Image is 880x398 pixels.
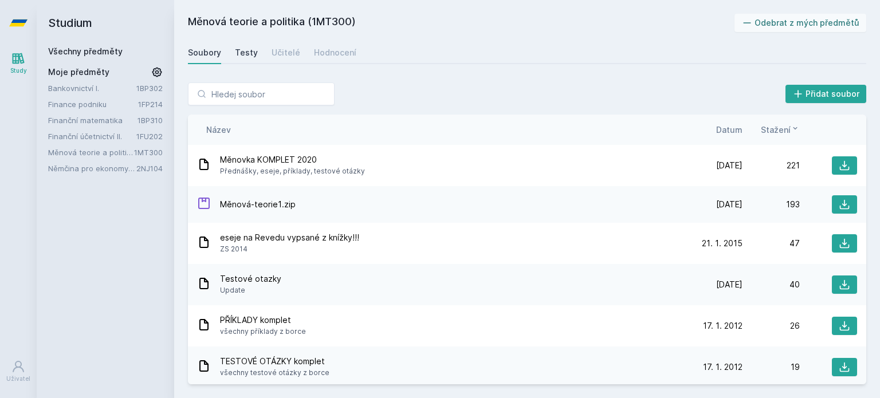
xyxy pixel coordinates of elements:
[48,147,134,158] a: Měnová teorie a politika
[136,132,163,141] a: 1FU202
[742,238,800,249] div: 47
[742,160,800,171] div: 221
[761,124,791,136] span: Stažení
[48,131,136,142] a: Finanční účetnictví II.
[314,47,356,58] div: Hodnocení
[272,47,300,58] div: Učitelé
[48,82,136,94] a: Bankovnictví I.
[48,115,137,126] a: Finanční matematika
[220,273,281,285] span: Testové otazky
[220,314,306,326] span: PŘÍKLADY komplet
[702,238,742,249] span: 21. 1. 2015
[48,163,136,174] a: Němčina pro ekonomy - mírně pokročilá úroveň 2 (A2)
[235,41,258,64] a: Testy
[188,82,335,105] input: Hledej soubor
[703,320,742,332] span: 17. 1. 2012
[220,232,359,243] span: eseje na Revedu vypsané z knížky!!!
[220,356,329,367] span: TESTOVÉ OTÁZKY komplet
[10,66,27,75] div: Study
[314,41,356,64] a: Hodnocení
[716,124,742,136] button: Datum
[716,160,742,171] span: [DATE]
[235,47,258,58] div: Testy
[220,326,306,337] span: všechny příklady z borce
[136,164,163,173] a: 2NJ104
[6,375,30,383] div: Uživatel
[136,84,163,93] a: 1BP302
[220,367,329,379] span: všechny testové otázky z borce
[206,124,231,136] button: Název
[188,14,734,32] h2: Měnová teorie a politika (1MT300)
[220,243,359,255] span: ZS 2014
[742,320,800,332] div: 26
[134,148,163,157] a: 1MT300
[220,199,296,210] span: Měnová-teorie1.zip
[703,361,742,373] span: 17. 1. 2012
[220,285,281,296] span: Update
[742,199,800,210] div: 193
[138,100,163,109] a: 1FP214
[188,41,221,64] a: Soubory
[785,85,867,103] button: Přidat soubor
[188,47,221,58] div: Soubory
[197,196,211,213] div: ZIP
[48,66,109,78] span: Moje předměty
[137,116,163,125] a: 1BP310
[734,14,867,32] button: Odebrat z mých předmětů
[742,361,800,373] div: 19
[220,154,365,165] span: Měnovka KOMPLET 2020
[716,279,742,290] span: [DATE]
[742,279,800,290] div: 40
[48,98,138,110] a: Finance podniku
[48,46,123,56] a: Všechny předměty
[2,46,34,81] a: Study
[272,41,300,64] a: Učitelé
[761,124,800,136] button: Stažení
[220,165,365,177] span: Přednášky, eseje, příklady, testové otázky
[2,354,34,389] a: Uživatel
[716,199,742,210] span: [DATE]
